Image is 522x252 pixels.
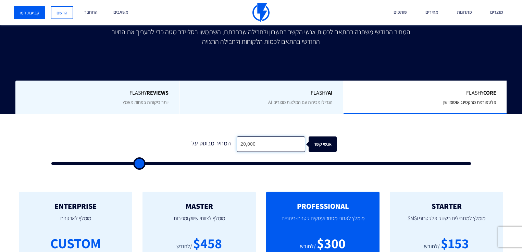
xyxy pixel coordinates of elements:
h2: ENTERPRISE [29,202,122,210]
b: Core [483,89,496,96]
span: יותר ביקורות בפחות מאמץ [123,99,169,105]
h2: PROFESSIONAL [276,202,369,210]
p: מומלץ לאתרי מסחר ועסקים קטנים-בינוניים [276,210,369,233]
p: מומלץ לצוותי שיווק ומכירות [153,210,246,233]
b: AI [328,89,333,96]
span: Flashy [190,89,332,97]
div: /לחודש [300,243,316,251]
p: מומלץ לארגונים [29,210,122,233]
div: /לחודש [176,243,192,251]
span: Flashy [354,89,496,97]
h2: MASTER [153,202,246,210]
div: אנשי קשר [312,136,340,152]
span: פלטפורמת מרקטינג אוטומיישן [443,99,496,105]
span: Flashy [26,89,169,97]
p: המחיר החודשי משתנה בהתאם לכמות אנשי הקשר בחשבון ולחבילה שבחרתם, השתמשו בסליידר מטה כדי להעריך את ... [107,27,415,46]
a: הרשם [51,6,73,19]
span: הגדילו מכירות עם המלצות מוצרים AI [268,99,333,105]
b: REVIEWS [147,89,169,96]
div: המחיר מבוסס על [185,136,237,152]
h2: STARTER [400,202,493,210]
div: /לחודש [424,243,440,251]
a: קביעת דמו [14,6,45,19]
p: מומלץ למתחילים בשיווק אלקטרוני וSMS [400,210,493,233]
